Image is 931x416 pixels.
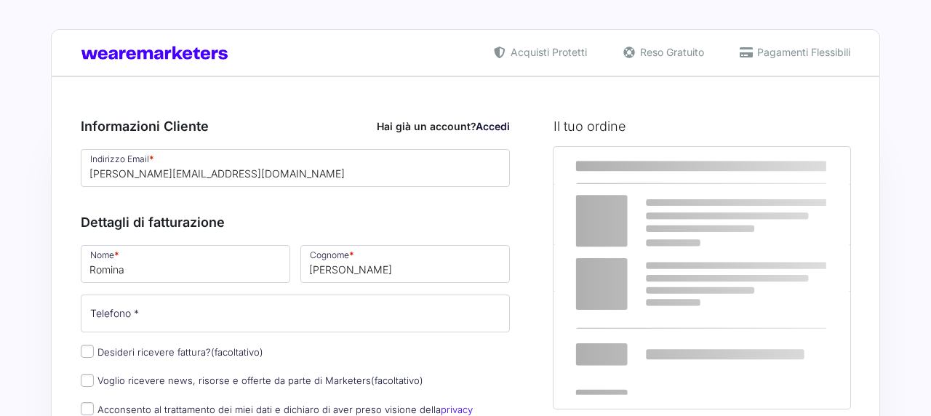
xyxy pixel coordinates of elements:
input: Acconsento al trattamento dei miei dati e dichiaro di aver preso visione dellaprivacy policy [81,402,94,415]
span: Acquisti Protetti [507,44,587,60]
th: Totale [554,291,724,408]
div: Hai già un account? [377,119,510,134]
label: Desideri ricevere fattura? [81,346,263,358]
h3: Informazioni Cliente [81,116,510,136]
input: Voglio ricevere news, risorse e offerte da parte di Marketers(facoltativo) [81,374,94,387]
td: Marketers World 2025 - MW25 Ticket Premium [554,185,724,245]
span: (facoltativo) [371,375,423,386]
th: Subtotale [554,245,724,291]
span: (facoltativo) [211,346,263,358]
h3: Il tuo ordine [554,116,850,136]
span: Reso Gratuito [636,44,704,60]
a: Accedi [476,120,510,132]
h3: Dettagli di fatturazione [81,212,510,232]
th: Subtotale [724,147,850,185]
span: Pagamenti Flessibili [754,44,850,60]
input: Desideri ricevere fattura?(facoltativo) [81,345,94,358]
input: Telefono * [81,295,510,332]
input: Cognome * [300,245,510,283]
input: Indirizzo Email * [81,149,510,187]
th: Prodotto [554,147,724,185]
input: Nome * [81,245,290,283]
label: Voglio ricevere news, risorse e offerte da parte di Marketers [81,375,423,386]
